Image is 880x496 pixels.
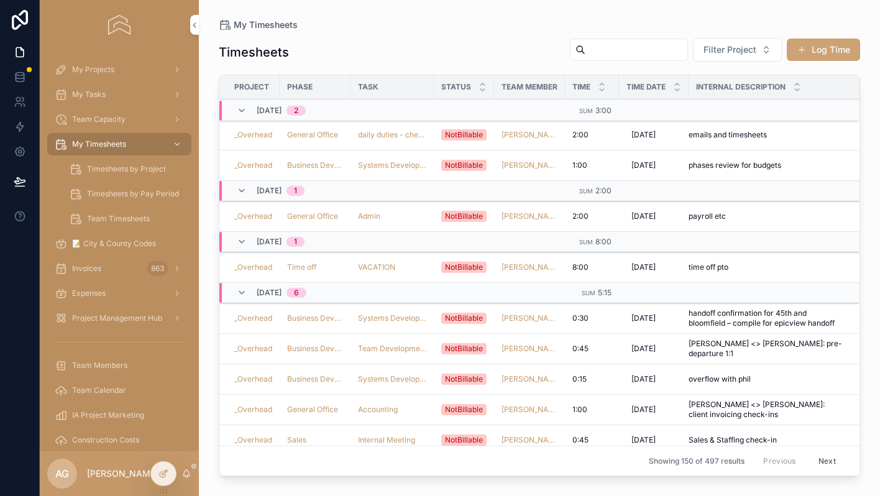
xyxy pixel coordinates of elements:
a: VACATION [358,262,426,272]
a: [PERSON_NAME] [502,344,557,354]
span: [DATE] [631,160,656,170]
span: Task [358,82,378,92]
a: Team Members [47,354,191,377]
a: NotBillable [441,404,487,415]
div: 2 [294,106,298,116]
span: [DATE] [631,374,656,384]
span: [DATE] [631,435,656,445]
a: VACATION [358,262,395,272]
a: My Tasks [47,83,191,106]
span: Project Management Hub [72,313,162,323]
img: App logo [108,15,130,35]
a: Internal Meeting [358,435,415,445]
a: _Overhead [234,374,272,384]
a: Team Timesheets [62,208,191,230]
a: [DATE] [626,206,681,226]
span: daily duties - check mail, scan and recycle relevant mail [358,130,426,140]
span: Admin [358,211,380,221]
span: My Tasks [72,90,106,99]
a: Accounting [358,405,426,415]
a: Internal Meeting [358,435,426,445]
span: Timesheets by Project [87,164,166,174]
span: General Office [287,405,338,415]
h1: Timesheets [219,44,289,61]
a: _Overhead [234,130,272,140]
span: Business Development [287,374,343,384]
a: [PERSON_NAME] [502,405,557,415]
span: 8:00 [595,237,612,246]
span: payroll etc [689,211,726,221]
a: [PERSON_NAME] [502,435,557,445]
a: 0:30 [572,313,612,323]
a: Business Development [287,344,343,354]
div: NotBillable [445,343,483,354]
span: 0:30 [572,313,589,323]
a: [DATE] [626,308,681,328]
a: _Overhead [234,344,272,354]
a: General Office [287,211,338,221]
div: NotBillable [445,404,483,415]
span: 2:00 [572,211,589,221]
a: Systems Development [358,313,426,323]
div: NotBillable [445,434,483,446]
a: Sales [287,435,306,445]
button: Select Button [693,38,782,62]
span: [DATE] [257,186,282,196]
a: Systems Development [358,374,426,384]
a: [PERSON_NAME] <> [PERSON_NAME]: pre-departure 1:1 [689,339,845,359]
span: [DATE] [257,288,282,298]
a: Construction Costs [47,429,191,451]
button: Next [810,451,845,471]
span: time off pto [689,262,728,272]
a: _Overhead [234,160,272,170]
span: Team Development [358,344,426,354]
a: [DATE] [626,369,681,389]
a: 2:00 [572,211,612,221]
a: [PERSON_NAME] [502,130,557,140]
a: [PERSON_NAME] [502,211,557,221]
span: 3:00 [595,106,612,115]
span: Team Members [72,361,127,370]
div: 863 [147,261,168,276]
a: Sales & Staffing check-in [689,435,845,445]
a: Admin [358,211,426,221]
a: Business Development [287,313,343,323]
span: 2:00 [572,130,589,140]
a: [PERSON_NAME] [502,313,557,323]
a: _Overhead [234,405,272,415]
span: Timesheets by Pay Period [87,189,179,199]
span: Time [572,82,590,92]
a: handoff confirmation for 45th and bloomfield – compile for epicview handoff [689,308,845,328]
a: [DATE] [626,400,681,420]
div: 6 [294,288,299,298]
a: _Overhead [234,211,272,221]
a: [PERSON_NAME] <> [PERSON_NAME]: client invoicing check-ins [689,400,845,420]
div: NotBillable [445,160,483,171]
a: _Overhead [234,313,272,323]
a: General Office [287,130,338,140]
div: NotBillable [445,374,483,385]
a: 0:45 [572,344,612,354]
a: [DATE] [626,257,681,277]
a: Team Calendar [47,379,191,402]
span: [PERSON_NAME] [502,160,557,170]
a: General Office [287,405,343,415]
